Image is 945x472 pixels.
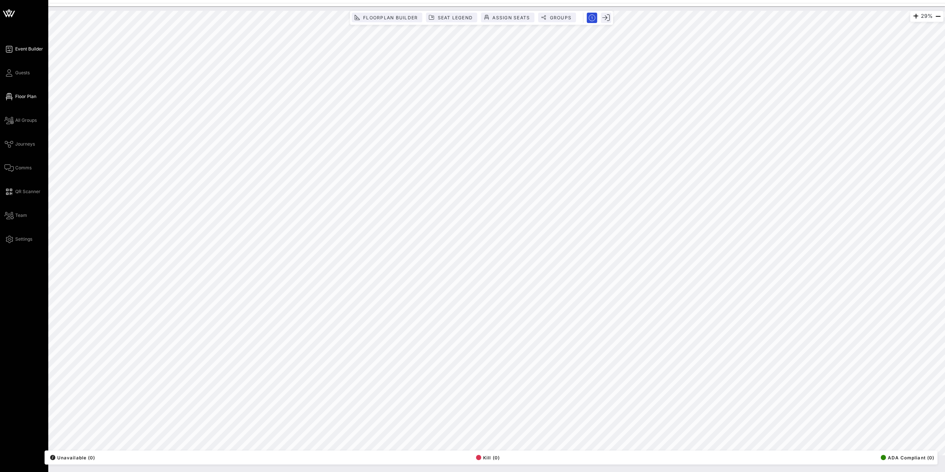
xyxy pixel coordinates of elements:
span: Journeys [15,141,35,147]
a: Guests [4,68,30,77]
span: ADA Compliant (0) [881,455,934,460]
span: Groups [549,15,571,20]
button: Seat Legend [426,13,477,22]
button: /Unavailable (0) [48,452,95,463]
span: Assign Seats [492,15,530,20]
a: Settings [4,235,32,244]
span: Comms [15,165,32,171]
span: Floorplan Builder [363,15,418,20]
a: All Groups [4,116,37,125]
button: Groups [538,13,576,22]
div: / [50,455,55,460]
button: Floorplan Builder [352,13,422,22]
a: Journeys [4,140,35,149]
button: Kill (0) [474,452,500,463]
a: Event Builder [4,45,43,53]
span: Team [15,212,27,219]
div: 29% [910,11,944,22]
a: Comms [4,163,32,172]
span: Event Builder [15,46,43,52]
a: Floor Plan [4,92,36,101]
span: Guests [15,69,30,76]
span: Floor Plan [15,93,36,100]
span: Seat Legend [437,15,473,20]
span: Unavailable (0) [50,455,95,460]
button: Assign Seats [481,13,534,22]
span: All Groups [15,117,37,124]
span: Settings [15,236,32,242]
a: QR Scanner [4,187,40,196]
span: QR Scanner [15,188,40,195]
span: Kill (0) [476,455,500,460]
button: ADA Compliant (0) [879,452,934,463]
a: Team [4,211,27,220]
